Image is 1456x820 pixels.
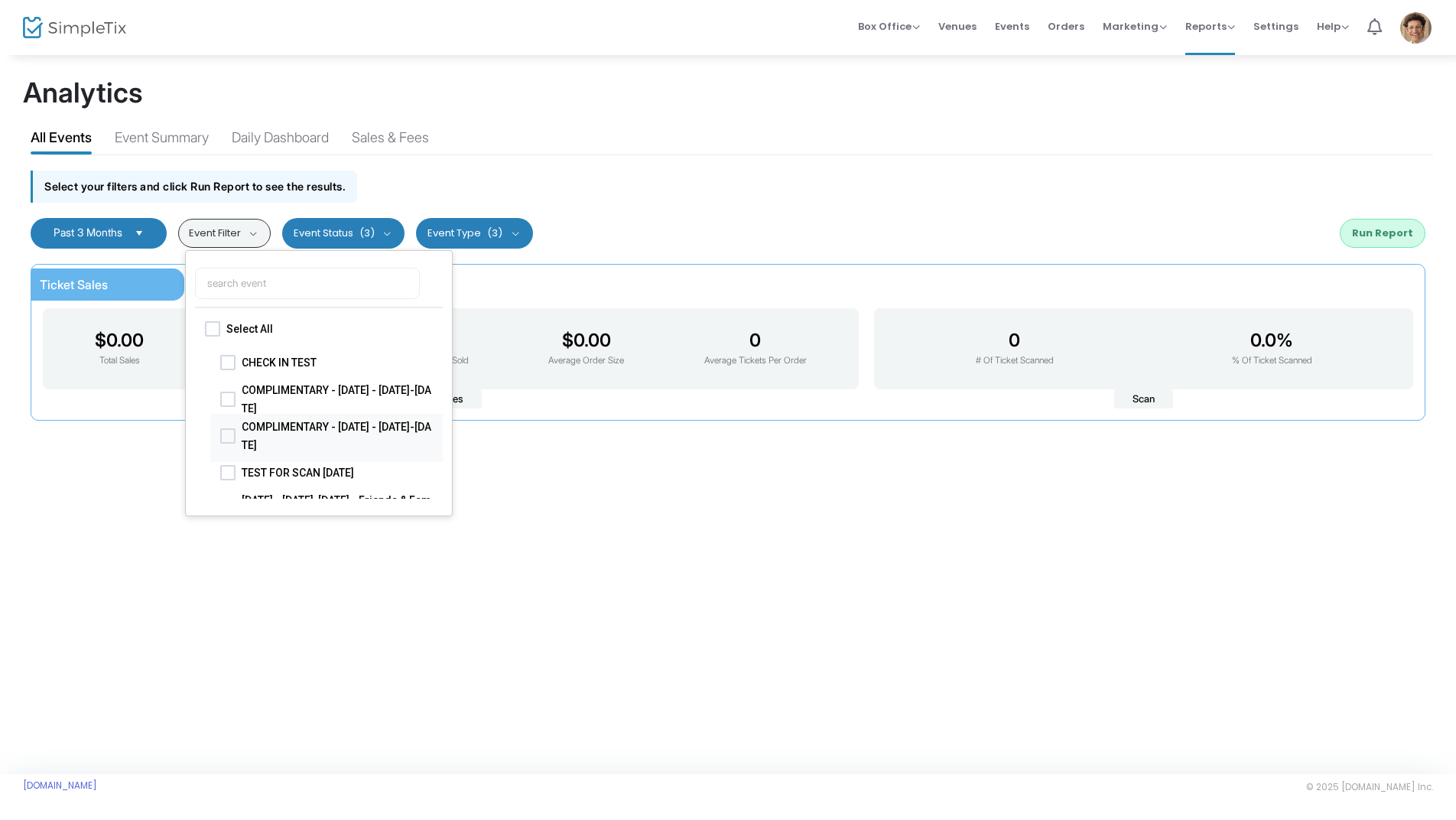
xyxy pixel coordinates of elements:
[858,19,920,34] span: Box Office
[1185,19,1235,34] span: Reports
[548,330,624,351] h3: $0.00
[938,7,977,46] span: Venues
[282,218,405,249] button: Event Status(3)
[704,354,807,368] p: Average Tickets Per Order
[995,7,1029,46] span: Events
[976,354,1054,368] p: # Of Ticket Scanned
[242,463,433,481] span: TEST FOR SCAN [DATE]
[704,330,807,351] h3: 0
[195,268,420,299] input: search event
[548,354,624,368] p: Average Order Size
[487,227,502,239] span: (3)
[1232,354,1312,368] p: % Of Ticket Scanned
[95,354,144,368] p: Total Sales
[23,779,97,792] a: [DOMAIN_NAME]
[54,226,122,239] span: Past 3 Months
[1114,389,1173,409] span: Scan
[128,227,150,239] button: Select
[1317,19,1349,34] span: Help
[242,380,433,417] span: COMPLIMENTARY - [DATE] - [DATE]-[DATE]
[95,330,144,351] h3: $0.00
[40,277,108,292] span: Ticket Sales
[226,320,418,338] span: Select All
[23,76,1433,109] h1: Analytics
[31,127,92,154] div: All Events
[1253,7,1298,46] span: Settings
[1306,781,1433,793] span: © 2025 [DOMAIN_NAME] Inc.
[178,219,271,248] button: Event Filter
[359,227,375,239] span: (3)
[416,218,533,249] button: Event Type(3)
[232,127,329,154] div: Daily Dashboard
[1340,219,1425,248] button: Run Report
[1103,19,1167,34] span: Marketing
[352,127,429,154] div: Sales & Fees
[242,353,433,371] span: CHECK IN TEST
[242,417,433,454] span: COMPLIMENTARY - [DATE] - [DATE]-[DATE]
[976,330,1054,351] h3: 0
[115,127,209,154] div: Event Summary
[242,490,433,527] span: [DATE] - [DATE]-[DATE] - Friends & Family
[1232,330,1312,351] h3: 0.0%
[31,171,357,202] div: Select your filters and click Run Report to see the results.
[1048,7,1084,46] span: Orders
